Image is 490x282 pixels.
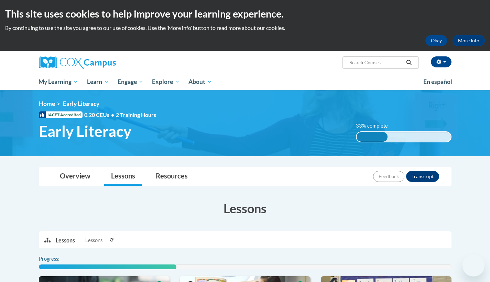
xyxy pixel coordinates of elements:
[83,74,113,90] a: Learn
[85,237,102,244] span: Lessons
[118,78,143,86] span: Engage
[39,56,170,69] a: Cox Campus
[39,78,78,86] span: My Learning
[113,74,148,90] a: Engage
[39,111,83,118] span: IACET Accredited
[34,74,83,90] a: My Learning
[53,167,97,186] a: Overview
[39,56,116,69] img: Cox Campus
[84,111,116,119] span: 0.20 CEUs
[116,111,156,118] span: 2 Training Hours
[349,58,404,67] input: Search Courses
[184,74,216,90] a: About
[5,7,485,21] h2: This site uses cookies to help improve your learning experience.
[423,78,452,85] span: En español
[373,171,404,182] button: Feedback
[462,254,484,276] iframe: Button to launch messaging window
[425,35,447,46] button: Okay
[357,132,388,142] div: 33% complete
[406,171,439,182] button: Transcript
[188,78,212,86] span: About
[148,74,184,90] a: Explore
[39,255,78,263] label: Progress:
[39,200,451,217] h3: Lessons
[87,78,109,86] span: Learn
[453,35,485,46] a: More Info
[29,74,462,90] div: Main menu
[404,58,414,67] button: Search
[111,111,114,118] span: •
[152,78,179,86] span: Explore
[431,56,451,67] button: Account Settings
[5,24,485,32] p: By continuing to use the site you agree to our use of cookies. Use the ‘More info’ button to read...
[356,122,395,130] label: 33% complete
[104,167,142,186] a: Lessons
[149,167,195,186] a: Resources
[63,100,99,107] span: Early Literacy
[39,100,55,107] a: Home
[56,237,75,244] p: Lessons
[39,122,131,140] span: Early Literacy
[419,75,457,89] a: En español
